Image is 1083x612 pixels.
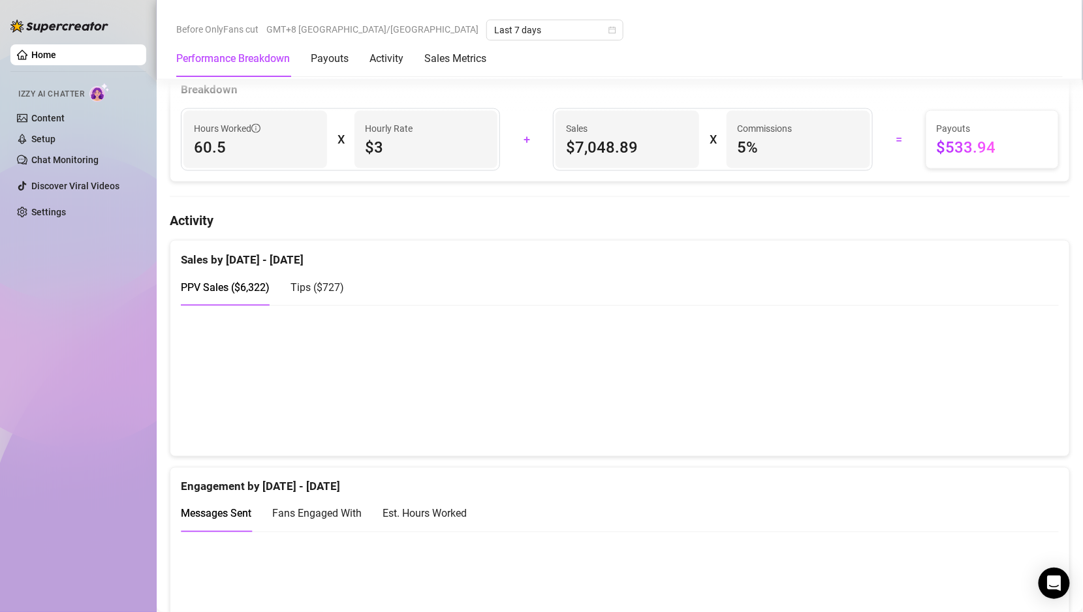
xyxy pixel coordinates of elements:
[566,137,689,158] span: $7,048.89
[170,211,1070,230] h4: Activity
[508,129,545,150] div: +
[181,508,251,520] span: Messages Sent
[608,26,616,34] span: calendar
[31,113,65,123] a: Content
[710,129,716,150] div: X
[881,129,918,150] div: =
[31,181,119,191] a: Discover Viral Videos
[311,51,349,67] div: Payouts
[31,207,66,217] a: Settings
[494,20,616,40] span: Last 7 days
[737,137,860,158] span: 5 %
[31,50,56,60] a: Home
[181,241,1059,269] div: Sales by [DATE] - [DATE]
[937,121,1048,136] span: Payouts
[251,124,260,133] span: info-circle
[365,137,488,158] span: $3
[272,508,362,520] span: Fans Engaged With
[1039,568,1070,599] div: Open Intercom Messenger
[365,121,413,136] article: Hourly Rate
[181,81,1059,99] div: Breakdown
[10,20,108,33] img: logo-BBDzfeDw.svg
[181,468,1059,496] div: Engagement by [DATE] - [DATE]
[176,51,290,67] div: Performance Breakdown
[194,137,317,158] span: 60.5
[937,137,1048,158] span: $533.94
[337,129,344,150] div: X
[369,51,403,67] div: Activity
[566,121,689,136] span: Sales
[181,281,270,294] span: PPV Sales ( $6,322 )
[737,121,792,136] article: Commissions
[31,134,55,144] a: Setup
[194,121,260,136] span: Hours Worked
[176,20,259,39] span: Before OnlyFans cut
[290,281,344,294] span: Tips ( $727 )
[89,83,110,102] img: AI Chatter
[266,20,479,39] span: GMT+8 [GEOGRAPHIC_DATA]/[GEOGRAPHIC_DATA]
[18,88,84,100] span: Izzy AI Chatter
[424,51,486,67] div: Sales Metrics
[383,506,467,522] div: Est. Hours Worked
[31,155,99,165] a: Chat Monitoring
